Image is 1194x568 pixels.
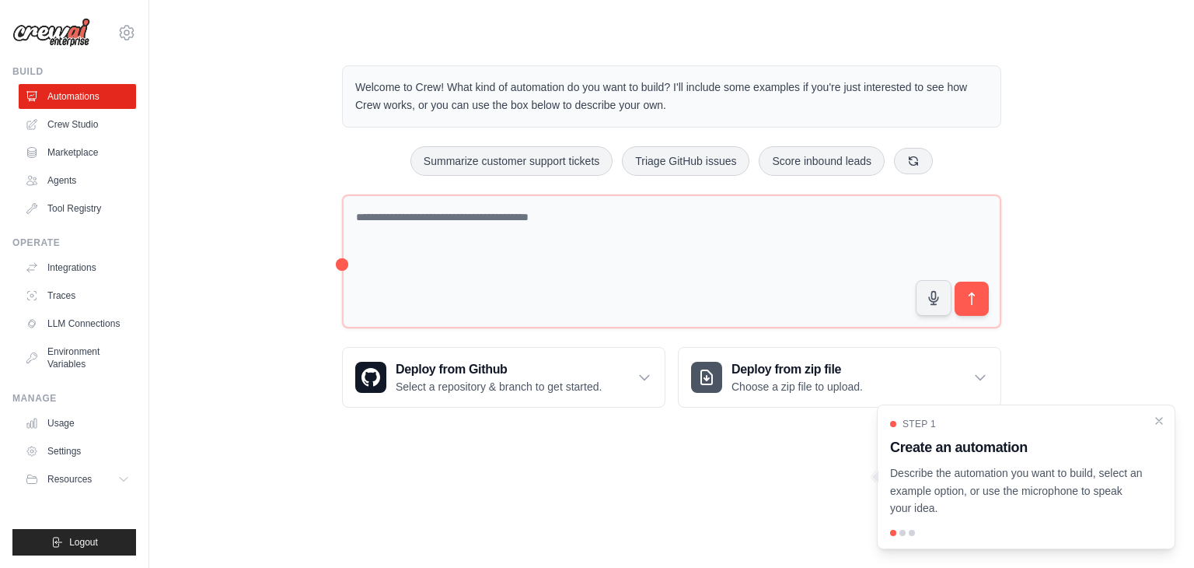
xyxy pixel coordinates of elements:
span: Logout [69,536,98,549]
a: Automations [19,84,136,109]
button: Close walkthrough [1153,415,1165,427]
h3: Deploy from zip file [731,360,863,379]
a: Settings [19,439,136,464]
button: Resources [19,467,136,492]
p: Welcome to Crew! What kind of automation do you want to build? I'll include some examples if you'... [355,79,988,114]
a: Traces [19,283,136,308]
a: Integrations [19,255,136,280]
span: Step 1 [902,418,936,430]
button: Triage GitHub issues [622,146,749,176]
p: Choose a zip file to upload. [731,379,863,394]
div: Build [12,65,136,78]
a: Crew Studio [19,112,136,137]
p: Select a repository & branch to get started. [396,379,602,394]
button: Summarize customer support tickets [410,146,613,176]
img: Logo [12,18,90,47]
a: Agents [19,168,136,193]
a: Usage [19,411,136,436]
a: LLM Connections [19,311,136,336]
span: Resources [47,473,92,486]
p: Describe the automation you want to build, select an example option, or use the microphone to spe... [890,465,1143,517]
div: Operate [12,237,136,249]
button: Logout [12,529,136,556]
a: Tool Registry [19,196,136,221]
a: Environment Variables [19,339,136,377]
h3: Deploy from Github [396,360,602,379]
button: Score inbound leads [759,146,885,176]
h3: Create an automation [890,437,1143,458]
div: Manage [12,392,136,405]
a: Marketplace [19,140,136,165]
